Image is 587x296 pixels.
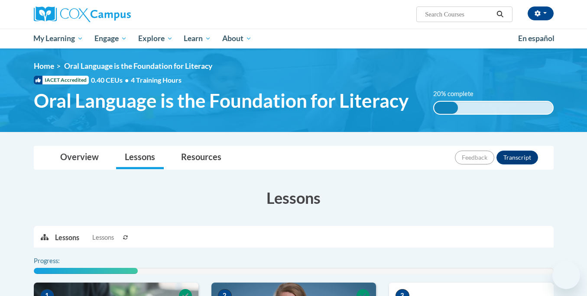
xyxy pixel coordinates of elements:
[455,151,494,164] button: Feedback
[34,76,89,84] span: IACET Accredited
[512,29,560,48] a: En español
[34,6,198,22] a: Cox Campus
[52,146,107,169] a: Overview
[178,29,217,48] a: Learn
[493,9,506,19] button: Search
[116,146,164,169] a: Lessons
[91,75,131,85] span: 0.40 CEUs
[92,233,114,242] span: Lessons
[33,33,83,44] span: My Learning
[125,76,129,84] span: •
[184,33,211,44] span: Learn
[34,61,54,71] a: Home
[34,6,131,22] img: Cox Campus
[55,233,79,242] p: Lessons
[94,33,127,44] span: Engage
[222,33,252,44] span: About
[552,261,580,289] iframe: Button to launch messaging window
[424,9,493,19] input: Search Courses
[131,76,182,84] span: 4 Training Hours
[21,29,567,48] div: Main menu
[217,29,257,48] a: About
[89,29,133,48] a: Engage
[34,256,84,266] label: Progress:
[433,89,483,99] label: 20% complete
[518,34,555,43] span: En español
[34,89,409,112] span: Oral Language is the Foundation for Literacy
[528,6,554,20] button: Account Settings
[138,33,173,44] span: Explore
[34,187,554,209] h3: Lessons
[434,102,458,114] div: 20% complete
[496,151,538,164] button: Transcript
[28,29,89,48] a: My Learning
[64,61,212,71] span: Oral Language is the Foundation for Literacy
[133,29,178,48] a: Explore
[172,146,230,169] a: Resources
